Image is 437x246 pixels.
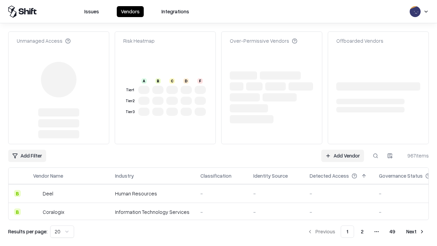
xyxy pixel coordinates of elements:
button: 1 [341,225,354,238]
div: C [169,78,175,84]
div: Information Technology Services [115,208,189,216]
div: - [253,208,299,216]
div: B [14,190,21,197]
a: Add Vendor [321,150,364,162]
p: Results per page: [8,228,47,235]
div: Unmanaged Access [17,37,71,44]
div: Identity Source [253,172,288,179]
div: - [200,190,242,197]
div: Tier 2 [125,98,136,104]
div: Deel [43,190,53,197]
div: Detected Access [310,172,349,179]
button: Vendors [117,6,144,17]
div: - [310,208,368,216]
div: A [141,78,147,84]
div: Coralogix [43,208,64,216]
button: Add Filter [8,150,46,162]
div: - [310,190,368,197]
div: Classification [200,172,231,179]
div: Governance Status [379,172,423,179]
img: Coralogix [33,208,40,215]
button: Integrations [157,6,193,17]
div: Tier 3 [125,109,136,115]
div: Tier 1 [125,87,136,93]
nav: pagination [303,225,429,238]
button: Issues [80,6,103,17]
div: Human Resources [115,190,189,197]
div: Offboarded Vendors [336,37,383,44]
div: Vendor Name [33,172,63,179]
div: Over-Permissive Vendors [230,37,297,44]
div: 967 items [401,152,429,159]
button: 49 [384,225,401,238]
div: Risk Heatmap [123,37,155,44]
div: B [14,208,21,215]
img: Deel [33,190,40,197]
button: Next [402,225,429,238]
div: Industry [115,172,134,179]
div: F [197,78,203,84]
div: - [253,190,299,197]
button: 2 [355,225,369,238]
div: D [183,78,189,84]
div: - [200,208,242,216]
div: B [155,78,161,84]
